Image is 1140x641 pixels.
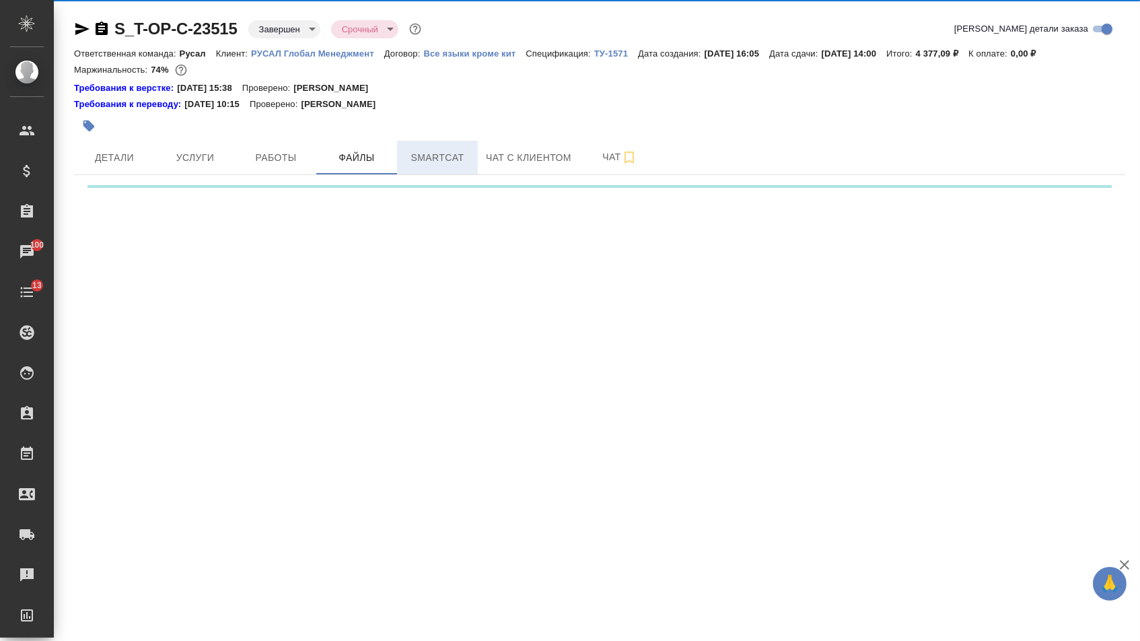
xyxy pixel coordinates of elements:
[3,275,50,309] a: 13
[74,98,184,111] a: Требования к переводу:
[331,20,398,38] div: Завершен
[968,48,1011,59] p: К оплате:
[242,81,294,95] p: Проверено:
[114,20,238,38] a: S_T-OP-C-23515
[384,48,424,59] p: Договор:
[24,279,50,292] span: 13
[74,21,90,37] button: Скопировать ссылку для ЯМессенджера
[251,47,384,59] a: РУСАЛ Глобал Менеджмент
[886,48,915,59] p: Итого:
[180,48,216,59] p: Русал
[172,61,190,79] button: 931.29 RUB;
[177,81,242,95] p: [DATE] 15:38
[74,81,177,95] a: Требования к верстке:
[1011,48,1046,59] p: 0,00 ₽
[151,65,172,75] p: 74%
[251,48,384,59] p: РУСАЛ Глобал Менеджмент
[423,47,526,59] a: Все языки кроме кит
[769,48,821,59] p: Дата сдачи:
[324,149,389,166] span: Файлы
[594,48,638,59] p: ТУ-1571
[293,81,378,95] p: [PERSON_NAME]
[255,24,304,35] button: Завершен
[74,81,177,95] div: Нажми, чтобы открыть папку с инструкцией
[587,149,652,166] span: Чат
[405,149,470,166] span: Smartcat
[74,65,151,75] p: Маржинальность:
[244,149,308,166] span: Работы
[82,149,147,166] span: Детали
[74,48,180,59] p: Ответственная команда:
[338,24,382,35] button: Срочный
[248,20,320,38] div: Завершен
[22,238,52,252] span: 100
[954,22,1088,36] span: [PERSON_NAME] детали заказа
[301,98,386,111] p: [PERSON_NAME]
[594,47,638,59] a: ТУ-1571
[1093,567,1127,601] button: 🙏
[486,149,571,166] span: Чат с клиентом
[74,111,104,141] button: Добавить тэг
[1098,570,1121,598] span: 🙏
[705,48,770,59] p: [DATE] 16:05
[621,149,637,166] svg: Подписаться
[184,98,250,111] p: [DATE] 10:15
[163,149,227,166] span: Услуги
[526,48,594,59] p: Спецификация:
[250,98,301,111] p: Проверено:
[423,48,526,59] p: Все языки кроме кит
[638,48,704,59] p: Дата создания:
[822,48,887,59] p: [DATE] 14:00
[3,235,50,269] a: 100
[216,48,251,59] p: Клиент:
[406,20,424,38] button: Доп статусы указывают на важность/срочность заказа
[916,48,969,59] p: 4 377,09 ₽
[94,21,110,37] button: Скопировать ссылку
